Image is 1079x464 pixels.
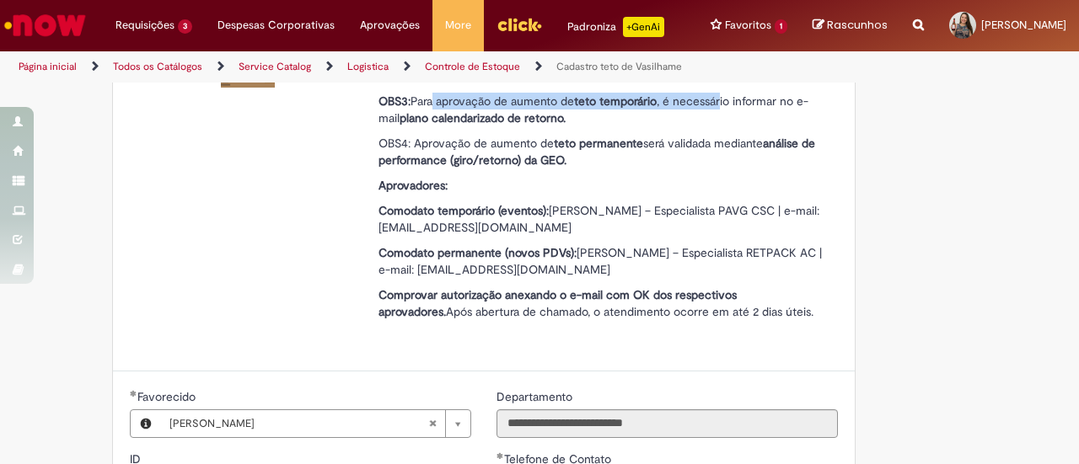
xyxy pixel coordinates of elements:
[567,17,664,37] div: Padroniza
[239,60,311,73] a: Service Catalog
[178,19,192,34] span: 3
[19,60,77,73] a: Página inicial
[137,389,199,404] span: Necessários - Favorecido
[217,17,335,34] span: Despesas Corporativas
[497,12,542,37] img: click_logo_yellow_360x200.png
[556,60,682,73] a: Cadastro teto de Vasilhame
[130,390,137,397] span: Obrigatório Preenchido
[813,18,888,34] a: Rascunhos
[725,17,771,34] span: Favoritos
[113,60,202,73] a: Todos os Catálogos
[378,245,577,260] strong: Comodato permanente (novos PDVs):
[574,93,657,109] strong: teto temporário
[378,203,549,218] strong: Comodato temporário (eventos):
[378,135,825,168] p: OBS4: Aprovação de aumento de será validada mediante
[378,68,410,83] strong: OBS2:
[347,60,389,73] a: Logistica
[2,8,89,42] img: ServiceNow
[400,110,566,125] strong: plano calendarizado de retorno.
[445,17,471,34] span: More
[420,410,445,437] abbr: Limpar campo Favorecido
[497,388,576,405] label: Somente leitura - Departamento
[378,136,815,168] strong: análise de performance (giro/retorno) da GEO.
[378,178,448,193] strong: Aprovadores:
[775,19,787,34] span: 1
[497,452,504,459] span: Obrigatório Preenchido
[425,60,520,73] a: Controle de Estoque
[554,136,643,151] strong: teto permanente
[378,286,825,320] p: Após abertura de chamado, o atendimento ocorre em até 2 dias úteis.
[827,17,888,33] span: Rascunhos
[360,17,420,34] span: Aprovações
[623,17,664,37] p: +GenAi
[378,93,411,109] strong: OBS3:
[169,410,428,437] span: [PERSON_NAME]
[378,244,825,278] p: [PERSON_NAME] – Especialista RETPACK AC | e-mail: [EMAIL_ADDRESS][DOMAIN_NAME]
[13,51,706,83] ul: Trilhas de página
[378,202,825,236] p: [PERSON_NAME] – Especialista PAVG CSC | e-mail: [EMAIL_ADDRESS][DOMAIN_NAME]
[981,18,1066,32] span: [PERSON_NAME]
[378,287,737,319] strong: Comprovar autorização anexando o e-mail com OK dos respectivos aprovadores.
[378,93,825,126] p: Para aprovação de aumento de , é necessário informar no e-mail
[413,68,451,83] strong: TODAS
[497,409,838,438] input: Departamento
[161,410,470,437] a: [PERSON_NAME]Limpar campo Favorecido
[131,410,161,437] button: Favorecido, Visualizar este registro Naiana Mendonca Lopes
[115,17,174,34] span: Requisições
